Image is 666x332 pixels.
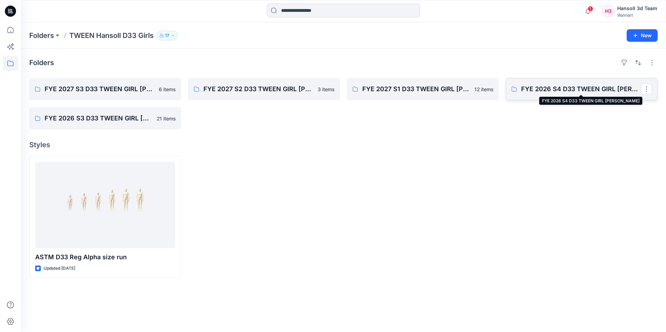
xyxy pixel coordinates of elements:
a: FYE 2027 S3 D33 TWEEN GIRL [PERSON_NAME]6 items [29,78,181,100]
p: TWEEN Hansoll D33 Girls [69,31,154,40]
p: FYE 2026 S4 D33 TWEEN GIRL [PERSON_NAME] [521,84,641,94]
h4: Styles [29,141,658,149]
p: FYE 2027 S1 D33 TWEEN GIRL [PERSON_NAME] [362,84,470,94]
div: Hansoll 3d Team [617,4,657,13]
p: 3 items [318,86,334,93]
p: Updated [DATE] [44,265,75,272]
a: FYE 2027 S1 D33 TWEEN GIRL [PERSON_NAME]12 items [347,78,499,100]
p: FYE 2027 S2 D33 TWEEN GIRL [PERSON_NAME] [203,84,313,94]
h4: Folders [29,58,54,67]
a: ASTM D33 Reg Alpha size run [35,162,175,248]
p: 21 items [157,115,176,122]
p: 12 items [474,86,493,93]
p: 17 [165,32,169,39]
p: FYE 2026 S3 D33 TWEEN GIRL [PERSON_NAME] [45,113,153,123]
p: FYE 2027 S3 D33 TWEEN GIRL [PERSON_NAME] [45,84,155,94]
div: Walmart [617,13,657,18]
a: FYE 2026 S4 D33 TWEEN GIRL [PERSON_NAME] [506,78,658,100]
a: FYE 2026 S3 D33 TWEEN GIRL [PERSON_NAME]21 items [29,107,181,129]
span: 1 [588,6,593,11]
button: 17 [156,31,178,40]
button: New [627,29,658,42]
a: FYE 2027 S2 D33 TWEEN GIRL [PERSON_NAME]3 items [188,78,340,100]
a: Folders [29,31,54,40]
p: ASTM D33 Reg Alpha size run [35,252,175,262]
div: H3 [602,5,614,17]
p: 6 items [159,86,176,93]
